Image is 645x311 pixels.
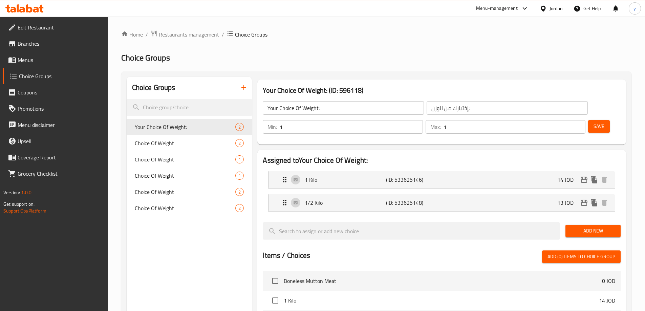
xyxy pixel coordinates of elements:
[602,277,615,285] p: 0 JOD
[3,200,35,208] span: Get support on:
[18,56,102,64] span: Menus
[135,123,236,131] span: Your Choice Of Weight:
[3,68,108,84] a: Choice Groups
[18,105,102,113] span: Promotions
[588,120,610,133] button: Save
[476,4,518,13] div: Menu-management
[579,175,589,185] button: edit
[18,137,102,145] span: Upsell
[121,50,170,65] span: Choice Groups
[263,168,621,191] li: Expand
[135,204,236,212] span: Choice Of Weight
[235,139,244,147] div: Choices
[594,122,604,131] span: Save
[18,88,102,96] span: Coupons
[599,175,609,185] button: delete
[235,30,267,39] span: Choice Groups
[305,176,386,184] p: 1 Kilo
[557,176,579,184] p: 14 JOD
[263,85,621,96] h3: Your Choice Of Weight: (ID: 596118)
[135,172,236,180] span: Choice Of Weight
[268,171,615,188] div: Expand
[121,30,143,39] a: Home
[236,124,243,130] span: 2
[18,121,102,129] span: Menu disclaimer
[135,155,236,163] span: Choice Of Weight
[599,198,609,208] button: delete
[386,199,440,207] p: (ID: 533625148)
[236,189,243,195] span: 2
[3,19,108,36] a: Edit Restaurant
[589,198,599,208] button: duplicate
[135,139,236,147] span: Choice Of Weight
[263,191,621,214] li: Expand
[127,99,252,116] input: search
[305,199,386,207] p: 1/2 Kilo
[268,194,615,211] div: Expand
[267,123,277,131] p: Min:
[3,84,108,101] a: Coupons
[235,172,244,180] div: Choices
[3,117,108,133] a: Menu disclaimer
[579,198,589,208] button: edit
[263,250,310,261] h2: Items / Choices
[151,30,219,39] a: Restaurants management
[557,199,579,207] p: 13 JOD
[18,153,102,161] span: Coverage Report
[3,188,20,197] span: Version:
[268,274,282,288] span: Select choice
[235,123,244,131] div: Choices
[633,5,636,12] span: y
[127,184,252,200] div: Choice Of Weight2
[236,156,243,163] span: 1
[146,30,148,39] li: /
[19,72,102,80] span: Choice Groups
[236,173,243,179] span: 1
[127,168,252,184] div: Choice Of Weight1
[127,119,252,135] div: Your Choice Of Weight:2
[430,123,441,131] p: Max:
[21,188,31,197] span: 1.0.0
[159,30,219,39] span: Restaurants management
[18,40,102,48] span: Branches
[547,252,615,261] span: Add (0) items to choice group
[284,296,599,305] span: 1 Kilo
[127,200,252,216] div: Choice Of Weight2
[263,222,560,240] input: search
[127,135,252,151] div: Choice Of Weight2
[236,205,243,212] span: 2
[236,140,243,147] span: 2
[135,188,236,196] span: Choice Of Weight
[235,155,244,163] div: Choices
[550,5,563,12] div: Jordan
[542,250,621,263] button: Add (0) items to choice group
[121,30,631,39] nav: breadcrumb
[571,227,615,235] span: Add New
[235,188,244,196] div: Choices
[589,175,599,185] button: duplicate
[599,296,615,305] p: 14 JOD
[3,36,108,52] a: Branches
[268,293,282,308] span: Select choice
[3,101,108,117] a: Promotions
[386,176,440,184] p: (ID: 533625146)
[284,277,602,285] span: Boneless Mutton Meat
[235,204,244,212] div: Choices
[565,225,621,237] button: Add New
[127,151,252,168] div: Choice Of Weight1
[222,30,224,39] li: /
[3,165,108,182] a: Grocery Checklist
[3,133,108,149] a: Upsell
[3,206,46,215] a: Support.OpsPlatform
[132,83,175,93] h2: Choice Groups
[3,52,108,68] a: Menus
[263,155,621,165] h2: Assigned to Your Choice Of Weight:
[18,23,102,31] span: Edit Restaurant
[18,170,102,178] span: Grocery Checklist
[3,149,108,165] a: Coverage Report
